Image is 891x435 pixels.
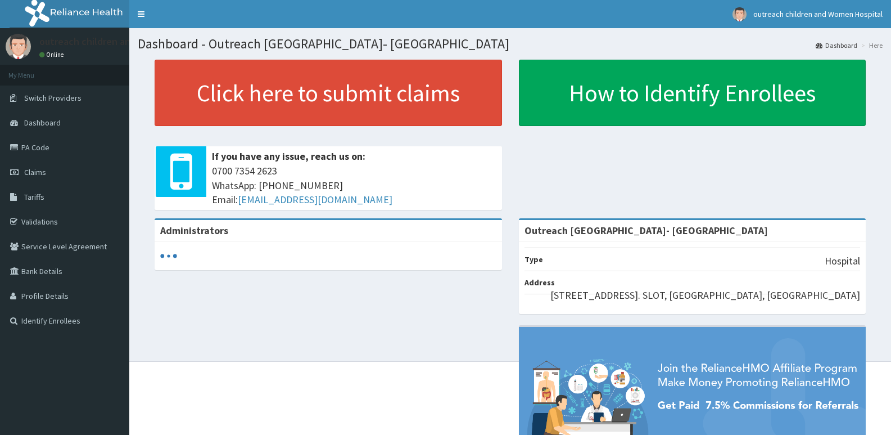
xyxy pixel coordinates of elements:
a: Online [39,51,66,59]
a: Click here to submit claims [155,60,502,126]
span: Dashboard [24,118,61,128]
span: 0700 7354 2623 WhatsApp: [PHONE_NUMBER] Email: [212,164,496,207]
h1: Dashboard - Outreach [GEOGRAPHIC_DATA]- [GEOGRAPHIC_DATA] [138,37,883,51]
img: User Image [6,34,31,59]
p: Hospital [825,254,860,268]
p: [STREET_ADDRESS]. SLOT, [GEOGRAPHIC_DATA], [GEOGRAPHIC_DATA] [550,288,860,303]
a: [EMAIL_ADDRESS][DOMAIN_NAME] [238,193,392,206]
span: Switch Providers [24,93,82,103]
a: How to Identify Enrollees [519,60,866,126]
b: If you have any issue, reach us on: [212,150,365,163]
span: outreach children and Women Hospital [753,9,883,19]
b: Address [524,277,555,288]
b: Administrators [160,224,228,237]
img: User Image [732,7,747,21]
span: Tariffs [24,192,44,202]
svg: audio-loading [160,248,177,264]
a: Dashboard [816,41,857,50]
b: Type [524,254,543,264]
strong: Outreach [GEOGRAPHIC_DATA]- [GEOGRAPHIC_DATA] [524,224,768,237]
p: outreach children and Women Hospital [39,37,210,47]
span: Claims [24,167,46,177]
li: Here [858,41,883,50]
